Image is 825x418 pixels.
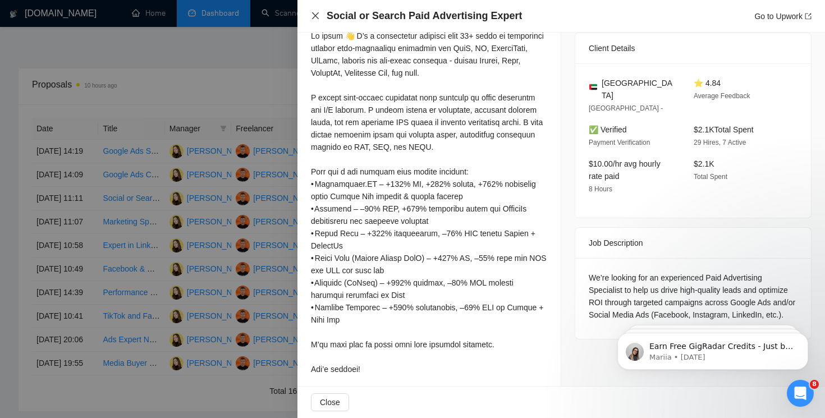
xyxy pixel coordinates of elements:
[311,11,320,20] span: close
[311,393,349,411] button: Close
[754,12,812,21] a: Go to Upworkexport
[589,139,650,146] span: Payment Verification
[589,83,597,91] img: 🇦🇪
[810,380,819,389] span: 8
[589,125,627,134] span: ✅ Verified
[694,79,721,88] span: ⭐ 4.84
[694,173,727,181] span: Total Spent
[602,77,676,102] span: [GEOGRAPHIC_DATA]
[589,104,663,112] span: [GEOGRAPHIC_DATA] -
[589,185,612,193] span: 8 Hours
[589,33,797,63] div: Client Details
[694,125,754,134] span: $2.1K Total Spent
[694,159,714,168] span: $2.1K
[311,30,547,375] div: Lo ipsum 👋 D’s a consectetur adipisci elit 33+ seddo ei temporinci utlabor etdo-magnaaliqu enimad...
[694,92,750,100] span: Average Feedback
[589,272,797,321] div: We’re looking for an experienced Paid Advertising Specialist to help us drive high-quality leads ...
[787,380,814,407] iframe: Intercom live chat
[320,396,340,408] span: Close
[311,11,320,21] button: Close
[589,228,797,258] div: Job Description
[805,13,812,20] span: export
[327,9,522,23] h4: Social or Search Paid Advertising Expert
[589,159,661,181] span: $10.00/hr avg hourly rate paid
[694,139,746,146] span: 29 Hires, 7 Active
[601,309,825,388] iframe: Intercom notifications message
